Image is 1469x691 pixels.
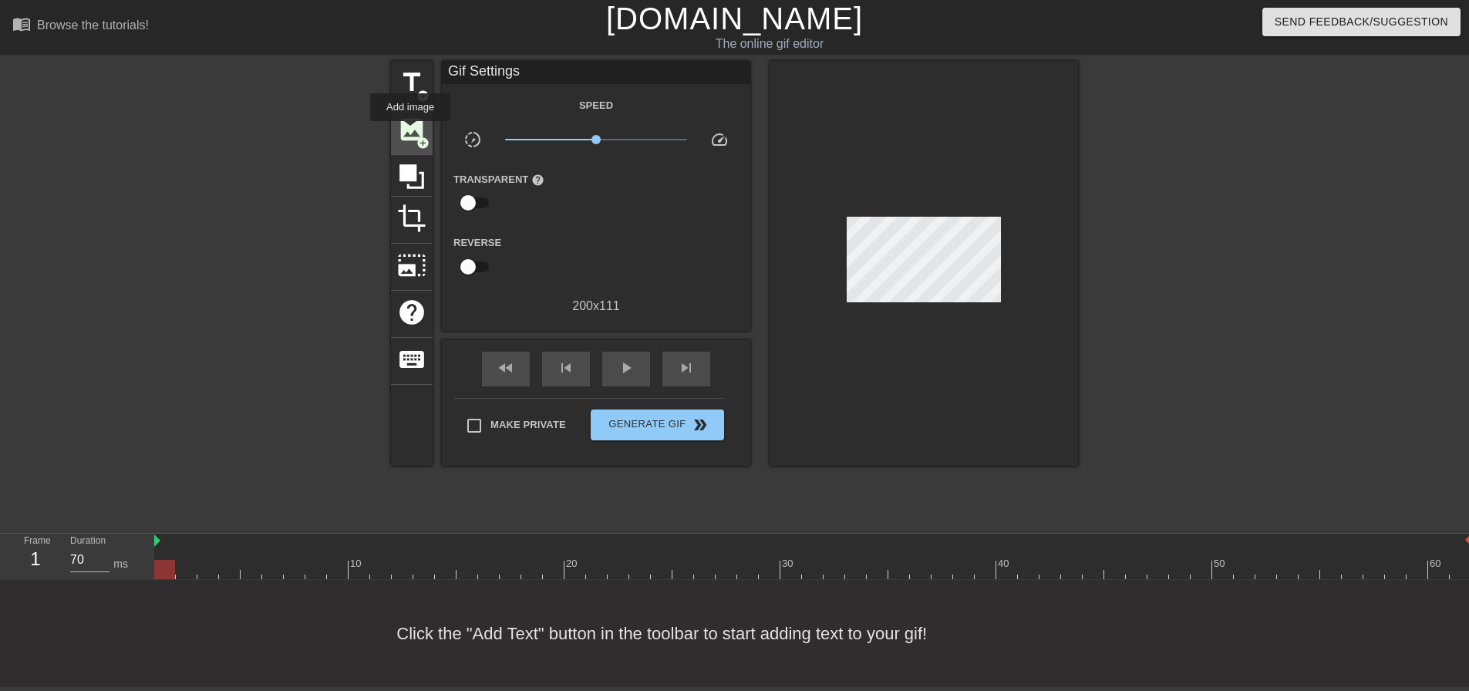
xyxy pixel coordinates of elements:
[442,297,750,315] div: 200 x 111
[1214,556,1228,571] div: 50
[591,410,724,440] button: Generate Gif
[579,98,613,113] label: Speed
[557,359,575,377] span: skip_previous
[566,556,580,571] div: 20
[397,68,426,97] span: title
[397,298,426,327] span: help
[490,417,566,433] span: Make Private
[397,204,426,233] span: crop
[453,235,501,251] label: Reverse
[1430,556,1444,571] div: 60
[350,556,364,571] div: 10
[397,251,426,280] span: photo_size_select_large
[70,537,106,546] label: Duration
[37,19,149,32] div: Browse the tutorials!
[463,130,482,149] span: slow_motion_video
[677,359,696,377] span: skip_next
[397,345,426,374] span: keyboard
[497,359,515,377] span: fast_rewind
[597,416,718,434] span: Generate Gif
[113,556,128,572] div: ms
[397,115,426,144] span: image
[497,35,1042,53] div: The online gif editor
[998,556,1012,571] div: 40
[606,2,863,35] a: [DOMAIN_NAME]
[1275,12,1448,32] span: Send Feedback/Suggestion
[416,89,430,103] span: add_circle
[453,172,544,187] label: Transparent
[691,416,709,434] span: double_arrow
[12,15,31,33] span: menu_book
[531,174,544,187] span: help
[710,130,729,149] span: speed
[782,556,796,571] div: 30
[617,359,635,377] span: play_arrow
[416,137,430,150] span: add_circle
[1262,8,1461,36] button: Send Feedback/Suggestion
[12,15,149,39] a: Browse the tutorials!
[442,61,750,84] div: Gif Settings
[24,545,47,573] div: 1
[12,534,59,578] div: Frame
